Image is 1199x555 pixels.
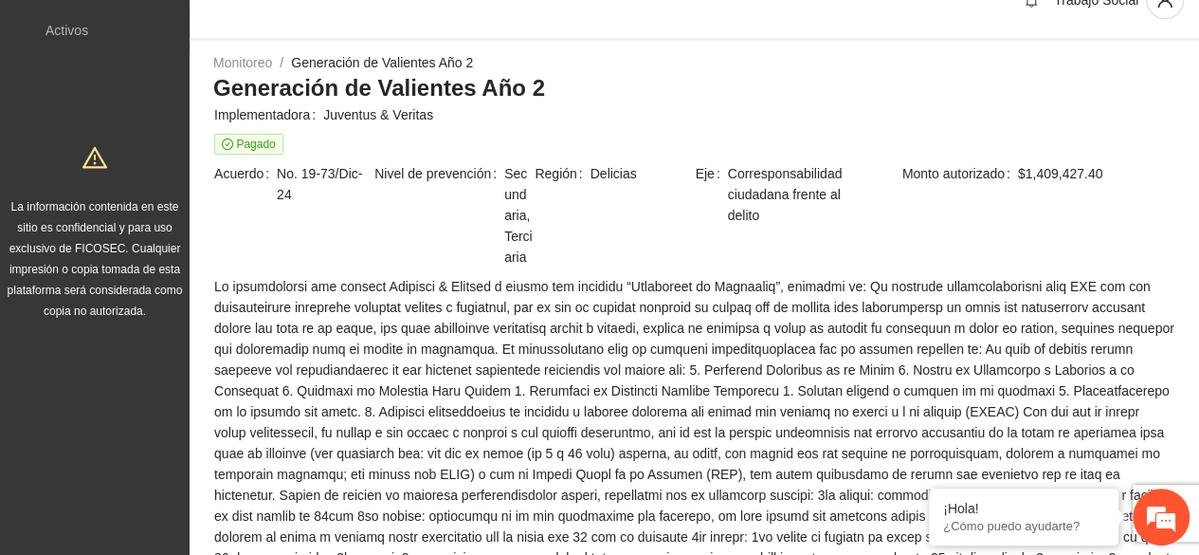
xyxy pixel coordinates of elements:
span: Implementadora [214,104,323,125]
span: Acuerdo [214,163,277,205]
span: warning [82,145,107,170]
span: / [280,55,283,70]
a: Activos [45,23,88,38]
div: ¡Hola! [943,501,1104,516]
p: ¿Cómo puedo ayudarte? [943,519,1104,533]
span: Eje [695,163,727,226]
span: Juventus & Veritas [323,104,1174,125]
span: Delicias [590,163,694,184]
span: Región [535,163,590,184]
span: No. 19-73/Dic-24 [277,163,372,205]
span: Pagado [214,134,283,155]
span: Nivel de prevención [374,163,504,268]
a: Monitoreo [213,55,272,70]
span: $1,409,427.40 [1018,163,1174,184]
span: La información contenida en este sitio es confidencial y para uso exclusivo de FICOSEC. Cualquier... [8,200,183,318]
span: Secundaria, Terciaria [504,163,533,268]
a: Generación de Valientes Año 2 [291,55,473,70]
span: Monto autorizado [902,163,1018,184]
span: check-circle [222,139,233,150]
h3: Generación de Valientes Año 2 [213,73,1175,103]
span: Corresponsabilidad ciudadana frente al delito [728,163,854,226]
